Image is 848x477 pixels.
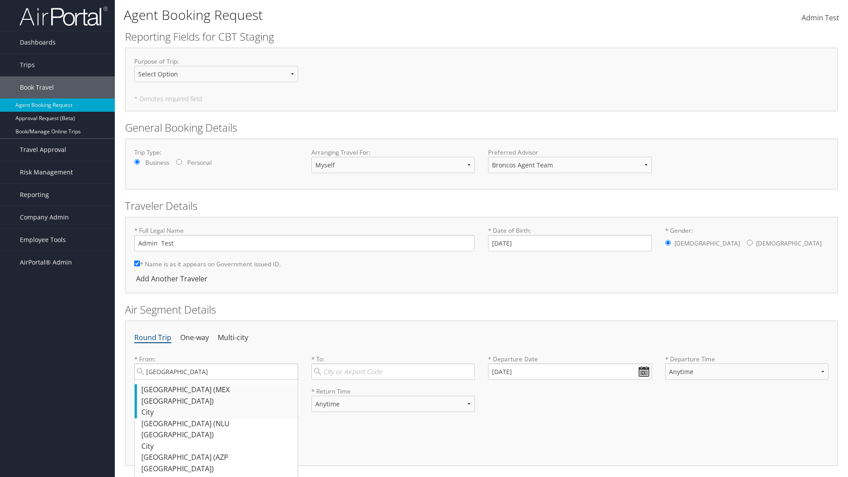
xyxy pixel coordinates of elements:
h5: * Denotes required field [134,96,829,102]
li: Multi-city [218,330,248,346]
img: airportal-logo.png [19,6,108,26]
label: Preferred Advisor [488,148,652,157]
label: Purpose of Trip : [134,57,298,89]
h2: General Booking Details [125,120,838,135]
input: MM/DD/YYYY [488,363,652,380]
label: * From: [134,355,298,380]
label: * Return Time [311,387,475,396]
select: * Departure Time [665,363,829,380]
label: * Full Legal Name [134,226,475,251]
label: * Departure Time [665,355,829,387]
span: Company Admin [20,206,69,228]
span: Admin Test [802,13,839,23]
div: [GEOGRAPHIC_DATA] (MEX [GEOGRAPHIC_DATA]) [141,384,293,407]
h6: Additional Options: [134,432,829,437]
div: [GEOGRAPHIC_DATA] (NLU [GEOGRAPHIC_DATA]) [141,418,293,441]
label: Business [145,158,169,167]
div: City [141,441,293,452]
input: * Name is as it appears on Government issued ID. [134,261,140,266]
div: [GEOGRAPHIC_DATA] (AZP [GEOGRAPHIC_DATA]) [141,452,293,474]
h2: Air Segment Details [125,302,838,317]
label: * To: [311,355,475,380]
span: Dashboards [20,31,56,53]
a: Admin Test [802,4,839,32]
label: * Departure Date [488,355,652,363]
input: [GEOGRAPHIC_DATA] (MEX [GEOGRAPHIC_DATA])City[GEOGRAPHIC_DATA] (NLU [GEOGRAPHIC_DATA])City[GEOGRA... [134,363,298,380]
input: * Full Legal Name [134,235,475,251]
h2: Reporting Fields for CBT Staging [125,29,838,44]
span: Risk Management [20,161,73,183]
label: * Date of Birth: [488,226,652,251]
label: [DEMOGRAPHIC_DATA] [756,235,821,252]
select: Purpose of Trip: [134,66,298,82]
span: Book Travel [20,76,54,98]
div: Add Another Traveler [134,273,212,284]
label: Trip Type: [134,148,298,157]
h2: Traveler Details [125,198,838,213]
label: * Gender: [665,226,829,253]
li: Round Trip [134,330,171,346]
label: [DEMOGRAPHIC_DATA] [674,235,740,252]
span: Trips [20,54,35,76]
input: * Date of Birth: [488,235,652,251]
span: Reporting [20,184,49,206]
h1: Agent Booking Request [124,6,601,24]
h5: * Denotes required field [134,450,829,457]
label: Arranging Travel For: [311,148,475,157]
input: City or Airport Code [311,363,475,380]
label: Personal [187,158,212,167]
label: * Name is as it appears on Government issued ID. [134,256,281,272]
span: Travel Approval [20,139,66,161]
input: * Gender:[DEMOGRAPHIC_DATA][DEMOGRAPHIC_DATA] [747,240,753,246]
span: Employee Tools [20,229,66,251]
div: City [141,407,293,418]
input: * Gender:[DEMOGRAPHIC_DATA][DEMOGRAPHIC_DATA] [665,240,671,246]
span: AirPortal® Admin [20,251,72,273]
li: One-way [180,330,209,346]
